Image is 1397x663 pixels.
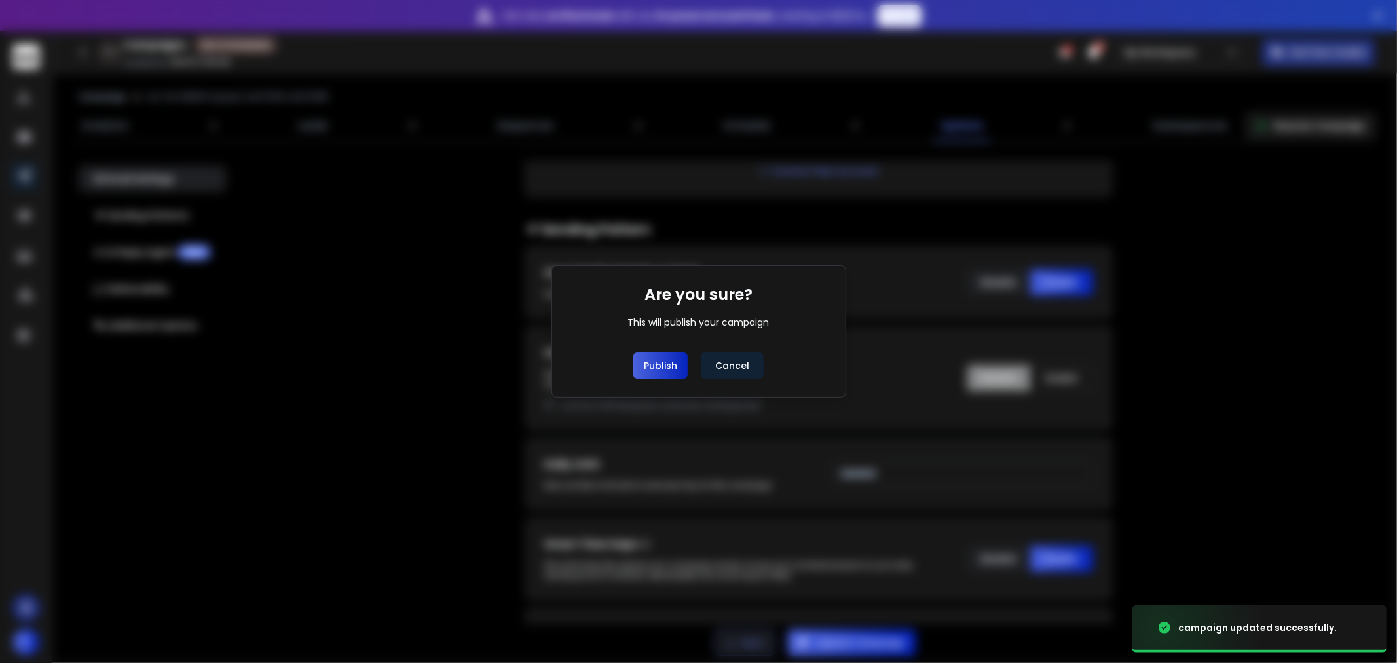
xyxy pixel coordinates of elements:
[633,352,688,379] button: Publish
[1178,621,1337,634] div: campaign updated successfully.
[644,284,753,305] h1: Are you sure?
[701,352,764,379] button: Cancel
[628,316,770,329] div: This will publish your campaign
